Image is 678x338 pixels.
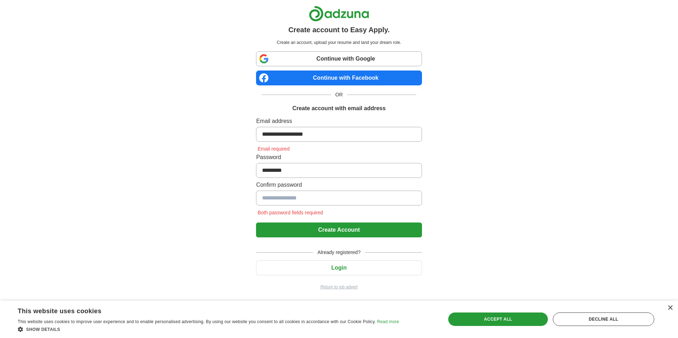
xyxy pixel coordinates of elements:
div: Decline all [553,312,654,326]
img: Adzuna logo [309,6,369,22]
div: Show details [18,326,399,333]
a: Login [256,265,422,271]
div: Accept all [448,312,548,326]
button: Create Account [256,222,422,237]
label: Email address [256,117,422,125]
span: Show details [26,327,60,332]
label: Password [256,153,422,162]
span: Email required [256,146,291,152]
span: Already registered? [313,249,365,256]
a: Read more, opens a new window [377,319,399,324]
label: Confirm password [256,181,422,189]
span: This website uses cookies to improve user experience and to enable personalised advertising. By u... [18,319,376,324]
div: This website uses cookies [18,305,381,315]
div: Close [667,305,673,311]
a: Continue with Google [256,51,422,66]
a: Continue with Facebook [256,71,422,85]
p: Create an account, upload your resume and land your dream role. [257,39,420,46]
button: Login [256,260,422,275]
span: OR [331,91,347,98]
span: Both password fields required [256,210,324,215]
h1: Create account to Easy Apply. [288,24,390,35]
a: Return to job advert [256,284,422,290]
h1: Create account with email address [292,104,385,113]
